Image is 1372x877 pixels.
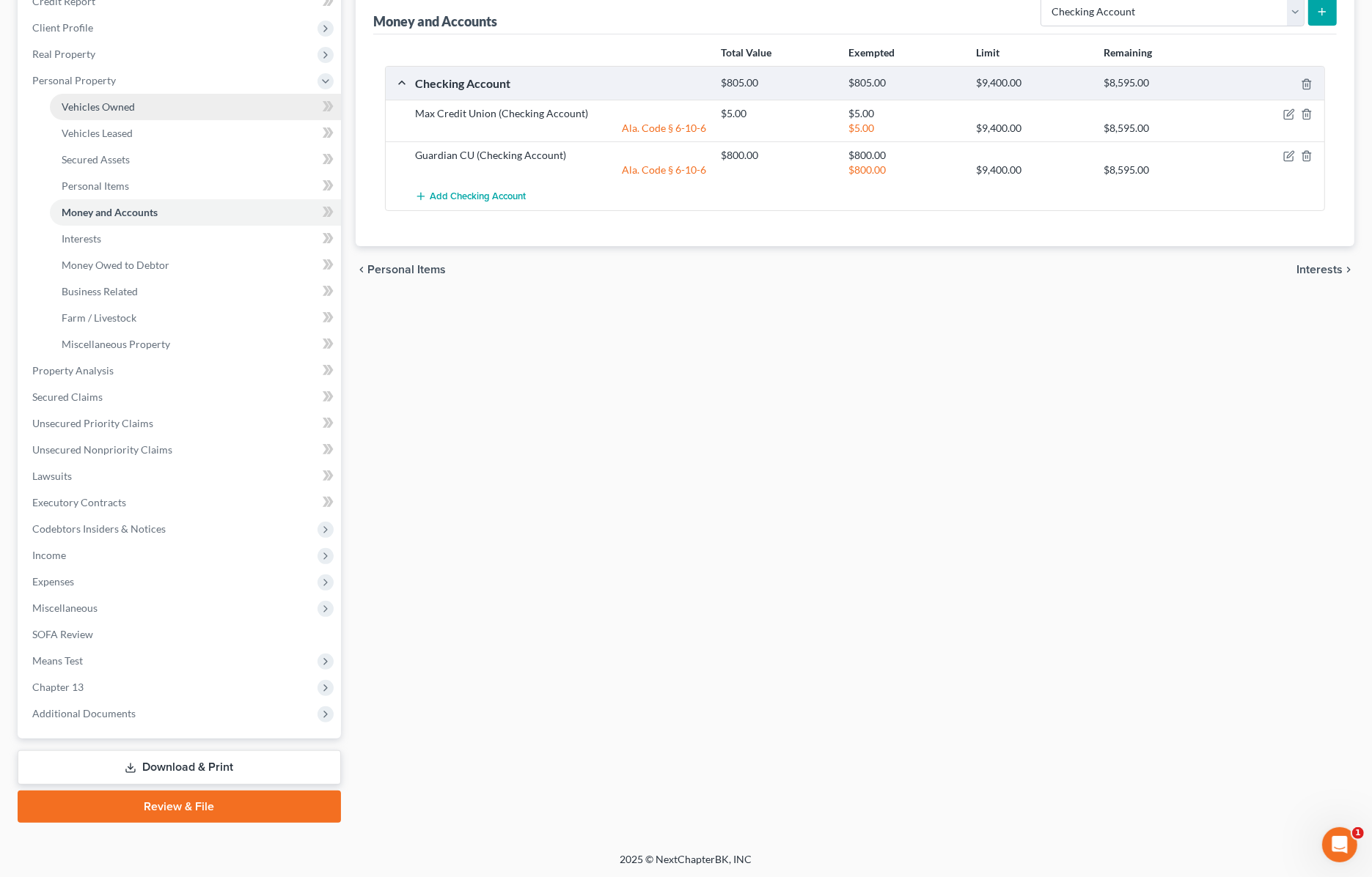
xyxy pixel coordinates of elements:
[50,120,341,147] a: Vehicles Leased
[32,681,84,693] span: Chapter 13
[50,305,341,331] a: Farm / Livestock
[32,48,95,60] span: Real Property
[713,106,841,121] div: $5.00
[408,106,713,121] div: Max Credit Union (Checking Account)
[848,46,895,59] strong: Exempted
[18,750,341,785] a: Download & Print
[1322,827,1357,862] iframe: Intercom live chat
[62,127,133,139] span: Vehicles Leased
[62,206,158,218] span: Money and Accounts
[62,153,130,166] span: Secured Assets
[1104,46,1152,59] strong: Remaining
[969,163,1096,177] div: $9,400.00
[50,252,341,278] a: Money Owed to Debtor
[32,549,66,561] span: Income
[32,496,126,508] span: Executory Contracts
[62,232,101,245] span: Interests
[976,46,999,59] strong: Limit
[32,628,93,640] span: SOFA Review
[415,183,526,210] button: Add Checking Account
[408,75,713,91] div: Checking Account
[1096,76,1224,90] div: $8,595.00
[62,259,169,271] span: Money Owed to Debtor
[841,76,969,90] div: $805.00
[430,191,526,203] span: Add Checking Account
[32,602,98,614] span: Miscellaneous
[50,173,341,199] a: Personal Items
[1343,264,1354,275] i: chevron_right
[21,384,341,410] a: Secured Claims
[21,410,341,437] a: Unsecured Priority Claims
[32,443,172,456] span: Unsecured Nonpriority Claims
[21,437,341,463] a: Unsecured Nonpriority Claims
[1096,121,1224,136] div: $8,595.00
[50,226,341,252] a: Interests
[50,331,341,358] a: Miscellaneous Property
[21,463,341,489] a: Lawsuits
[50,199,341,226] a: Money and Accounts
[1296,264,1354,275] button: Interests chevron_right
[32,391,103,403] span: Secured Claims
[841,106,969,121] div: $5.00
[841,148,969,163] div: $800.00
[62,100,135,113] span: Vehicles Owned
[18,791,341,823] a: Review & File
[32,364,114,377] span: Property Analysis
[969,121,1096,136] div: $9,400.00
[32,74,116,86] span: Personal Property
[62,338,170,350] span: Miscellaneous Property
[841,163,969,177] div: $800.00
[408,121,713,136] div: Ala. Code § 6-10-6
[62,311,136,324] span: Farm / Livestock
[373,12,497,30] div: Money and Accounts
[32,654,83,667] span: Means Test
[32,707,136,719] span: Additional Documents
[50,278,341,305] a: Business Related
[62,285,138,297] span: Business Related
[356,264,367,275] i: chevron_left
[50,147,341,173] a: Secured Assets
[1096,163,1224,177] div: $8,595.00
[356,264,446,275] button: chevron_left Personal Items
[841,121,969,136] div: $5.00
[50,94,341,120] a: Vehicles Owned
[21,358,341,384] a: Property Analysis
[713,148,841,163] div: $800.00
[713,76,841,90] div: $805.00
[21,489,341,516] a: Executory Contracts
[32,522,166,535] span: Codebtors Insiders & Notices
[367,264,446,275] span: Personal Items
[408,163,713,177] div: Ala. Code § 6-10-6
[969,76,1096,90] div: $9,400.00
[1296,264,1343,275] span: Interests
[721,46,771,59] strong: Total Value
[32,470,72,482] span: Lawsuits
[32,417,153,429] span: Unsecured Priority Claims
[32,21,93,34] span: Client Profile
[62,180,129,192] span: Personal Items
[21,621,341,648] a: SOFA Review
[408,148,713,163] div: Guardian CU (Checking Account)
[1352,827,1364,839] span: 1
[32,575,74,588] span: Expenses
